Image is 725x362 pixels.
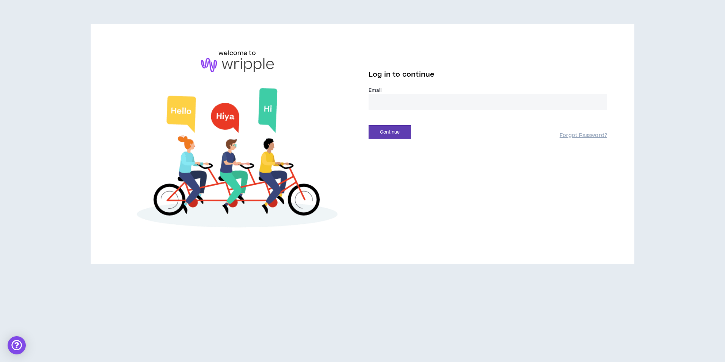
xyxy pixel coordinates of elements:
h6: welcome to [218,49,256,58]
label: Email [369,87,607,94]
div: Open Intercom Messenger [8,336,26,354]
img: logo-brand.png [201,58,274,72]
button: Continue [369,125,411,139]
img: Welcome to Wripple [118,80,356,240]
span: Log in to continue [369,70,435,79]
a: Forgot Password? [560,132,607,139]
